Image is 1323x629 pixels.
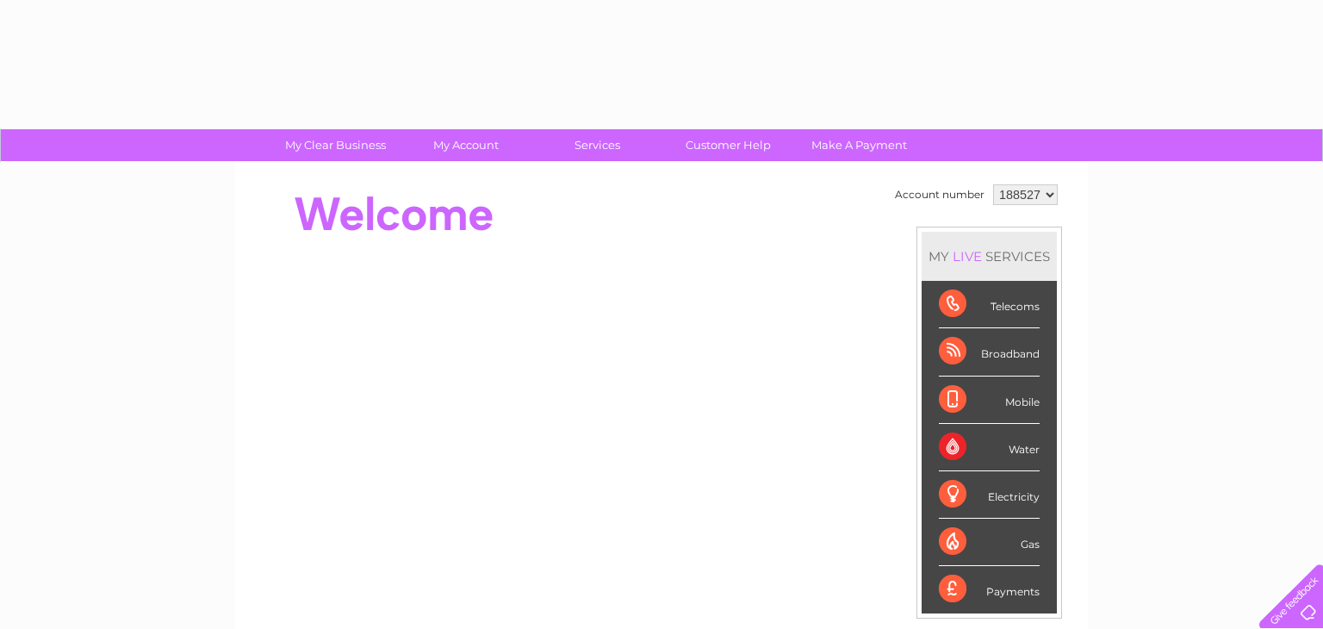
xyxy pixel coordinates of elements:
div: Gas [939,519,1040,566]
a: Services [526,129,668,161]
div: Payments [939,566,1040,613]
td: Account number [891,180,989,209]
a: My Account [395,129,537,161]
div: Mobile [939,377,1040,424]
a: My Clear Business [264,129,407,161]
div: Water [939,424,1040,471]
div: Broadband [939,328,1040,376]
div: Electricity [939,471,1040,519]
div: MY SERVICES [922,232,1057,281]
div: LIVE [949,248,985,265]
a: Customer Help [657,129,799,161]
div: Telecoms [939,281,1040,328]
a: Make A Payment [788,129,930,161]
